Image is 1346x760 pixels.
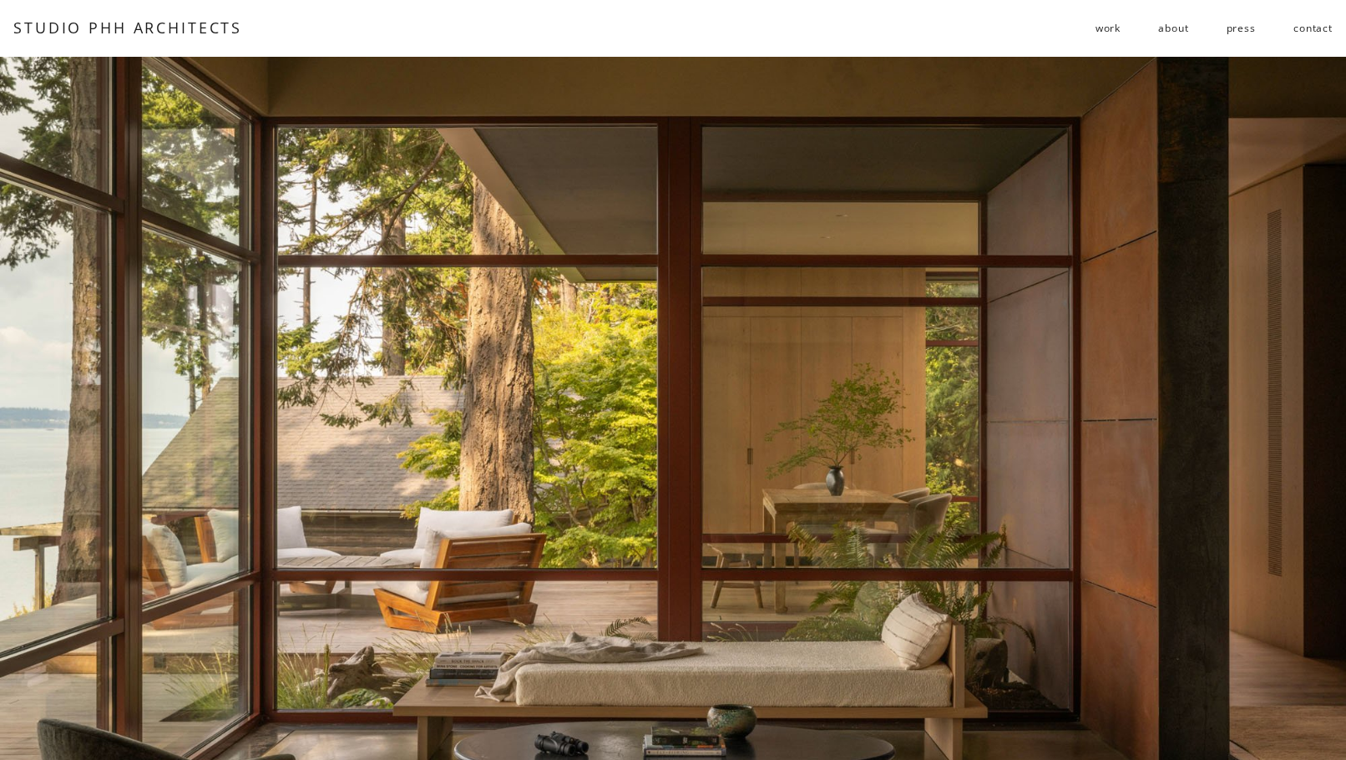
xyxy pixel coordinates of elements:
[1227,15,1256,43] a: press
[1096,16,1121,41] span: work
[1293,15,1333,43] a: contact
[1158,15,1188,43] a: about
[1096,15,1121,43] a: folder dropdown
[13,18,242,38] a: STUDIO PHH ARCHITECTS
